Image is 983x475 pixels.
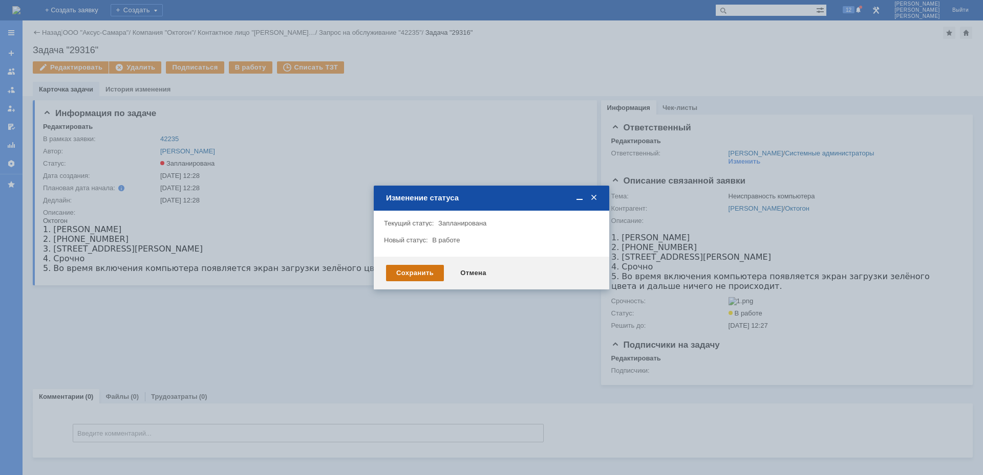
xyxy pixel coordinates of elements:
div: Изменение статуса [386,193,599,202]
span: Закрыть [589,193,599,202]
label: Новый статус: [384,236,428,244]
span: Свернуть (Ctrl + M) [574,193,585,202]
span: В работе [432,236,460,244]
span: Запланирована [438,219,486,227]
label: Текущий статус: [384,219,434,227]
